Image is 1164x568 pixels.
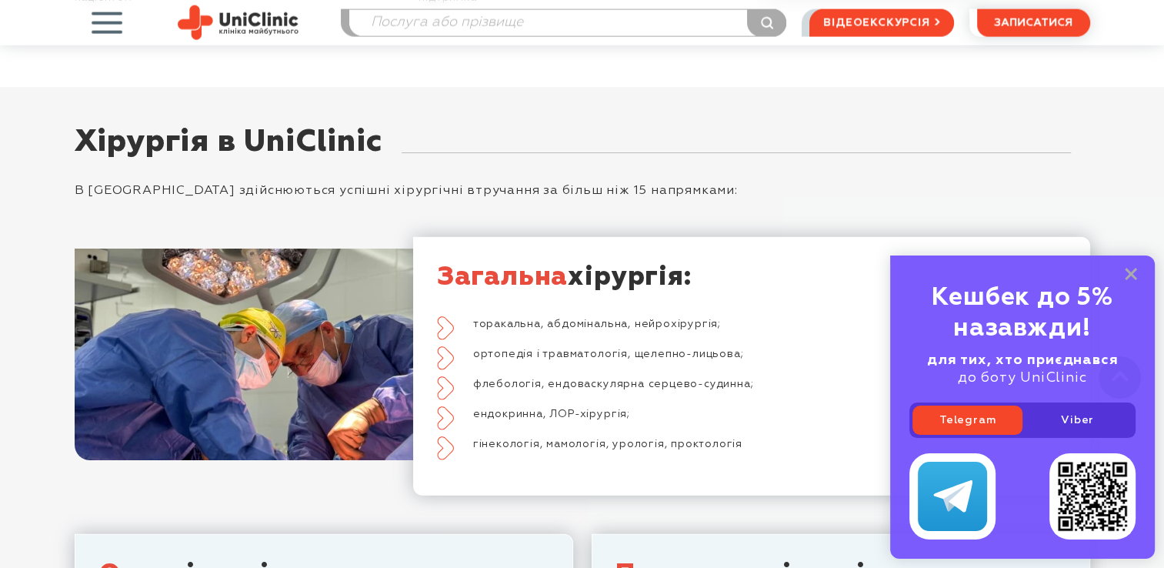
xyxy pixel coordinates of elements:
span: відеоекскурсія [823,10,929,36]
li: торакальна, абдомінальна, нейрохірургія; [437,316,1066,332]
a: відеоекскурсія [809,9,953,37]
div: Кешбек до 5% назавжди! [909,282,1136,344]
a: Viber [1022,406,1132,435]
b: для тих, хто приєднався [927,353,1118,367]
span: записатися [994,18,1072,28]
li: флебологія, ендоваскулярна серцево-судинна; [437,376,1066,393]
li: гінекологія, мамологія, урологія, проктологія [437,436,1066,453]
div: Хірургія в UniClinic [75,125,382,183]
div: до боту UniClinic [909,352,1136,387]
li: ортопедія і травматологія, щелепно-лицьова; [437,346,1066,363]
button: записатися [977,9,1090,37]
img: Uniclinic [178,5,299,40]
div: В [GEOGRAPHIC_DATA] здійснюються успішні хірургічні втручання за більш ніж 15 напрямками: [75,183,1090,199]
a: Telegram [912,406,1022,435]
li: ендокринна, ЛОР-хірургія; [437,406,1066,423]
span: Загальна [437,264,568,290]
h2: хірургія: [437,261,1066,294]
input: Послуга або прізвище [349,10,786,36]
